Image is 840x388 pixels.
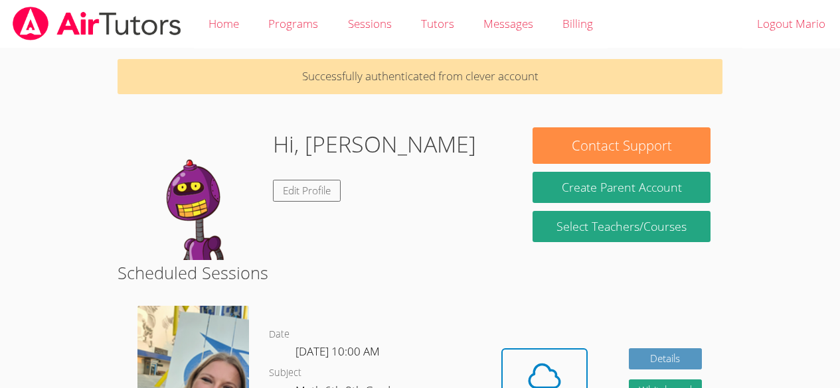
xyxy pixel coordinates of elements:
a: Details [629,348,702,370]
a: Edit Profile [273,180,341,202]
dt: Date [269,326,290,343]
button: Contact Support [533,127,710,164]
img: airtutors_banner-c4298cdbf04f3fff15de1276eac7730deb9818008684d7c2e4769d2f7ddbe033.png [11,7,183,40]
h2: Scheduled Sessions [118,260,722,285]
img: default.png [129,127,262,260]
p: Successfully authenticated from clever account [118,59,722,94]
span: Messages [483,16,533,31]
a: Select Teachers/Courses [533,211,710,242]
dt: Subject [269,365,301,381]
span: [DATE] 10:00 AM [295,344,380,359]
button: Create Parent Account [533,172,710,203]
h1: Hi, [PERSON_NAME] [273,127,476,161]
